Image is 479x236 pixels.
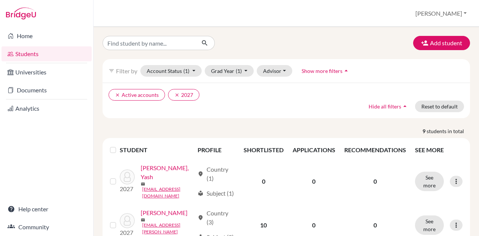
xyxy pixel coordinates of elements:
[141,182,145,186] span: mail
[193,141,239,159] th: PROFILE
[198,165,235,183] div: Country (1)
[344,221,406,230] p: 0
[413,36,470,50] button: Add student
[257,65,292,77] button: Advisor
[198,189,234,198] div: Subject (1)
[6,7,36,19] img: Bridge-U
[174,92,180,98] i: clear
[422,127,427,135] strong: 9
[198,209,235,227] div: Country (3)
[362,101,415,112] button: Hide all filtersarrow_drop_up
[412,6,470,21] button: [PERSON_NAME]
[141,208,187,217] a: [PERSON_NAME]
[415,172,444,191] button: See more
[401,102,409,110] i: arrow_drop_up
[295,65,356,77] button: Show more filtersarrow_drop_up
[120,184,135,193] p: 2027
[344,177,406,186] p: 0
[1,101,92,116] a: Analytics
[236,68,242,74] span: (1)
[340,141,411,159] th: RECOMMENDATIONS
[1,46,92,61] a: Students
[142,186,194,199] a: [EMAIL_ADDRESS][DOMAIN_NAME]
[103,36,195,50] input: Find student by name...
[205,65,254,77] button: Grad Year(1)
[198,215,204,221] span: location_on
[120,213,135,228] img: Liontop Fernandez, Enmanuel
[198,190,204,196] span: local_library
[116,67,137,74] span: Filter by
[120,169,135,184] img: Chaudhary, Yash
[115,92,120,98] i: clear
[198,171,204,177] span: location_on
[415,101,464,112] button: Reset to default
[120,141,193,159] th: STUDENT
[109,89,165,101] button: clearActive accounts
[288,159,340,204] td: 0
[288,141,340,159] th: APPLICATIONS
[1,83,92,98] a: Documents
[411,141,467,159] th: SEE MORE
[342,67,350,74] i: arrow_drop_up
[141,218,145,222] span: mail
[369,103,401,110] span: Hide all filters
[1,202,92,217] a: Help center
[109,68,115,74] i: filter_list
[140,65,202,77] button: Account Status(1)
[1,220,92,235] a: Community
[168,89,199,101] button: clear2027
[183,68,189,74] span: (1)
[1,28,92,43] a: Home
[427,127,470,135] span: students in total
[415,215,444,235] button: See more
[141,163,194,181] a: [PERSON_NAME], Yash
[302,68,342,74] span: Show more filters
[1,65,92,80] a: Universities
[239,141,288,159] th: SHORTLISTED
[239,159,288,204] td: 0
